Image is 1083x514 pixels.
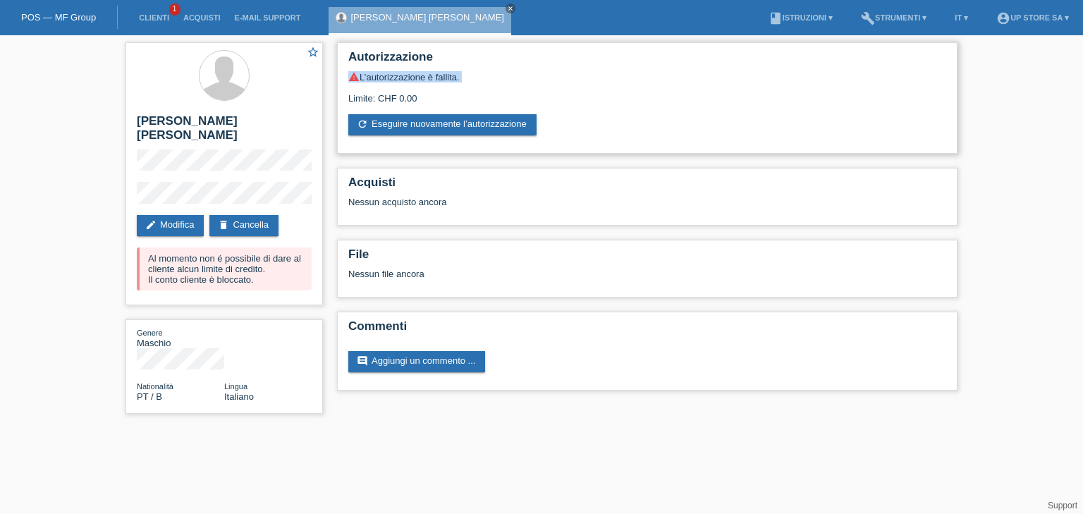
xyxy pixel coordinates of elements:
[348,71,946,82] div: L’autorizzazione è fallita.
[854,13,934,22] a: buildStrumenti ▾
[348,197,946,218] div: Nessun acquisto ancora
[137,329,163,337] span: Genere
[348,351,485,372] a: commentAggiungi un commento ...
[348,71,360,82] i: warning
[507,5,514,12] i: close
[996,11,1010,25] i: account_circle
[132,13,176,22] a: Clienti
[307,46,319,61] a: star_border
[176,13,228,22] a: Acquisti
[357,355,368,367] i: comment
[348,319,946,341] h2: Commenti
[948,13,975,22] a: IT ▾
[348,50,946,71] h2: Autorizzazione
[989,13,1076,22] a: account_circleUp Store SA ▾
[761,13,840,22] a: bookIstruzioni ▾
[145,219,157,231] i: edit
[224,391,254,402] span: Italiano
[350,12,503,23] a: [PERSON_NAME] [PERSON_NAME]
[348,114,537,135] a: refreshEseguire nuovamente l’autorizzazione
[169,4,180,16] span: 1
[137,327,224,348] div: Maschio
[348,176,946,197] h2: Acquisti
[224,382,247,391] span: Lingua
[218,219,229,231] i: delete
[861,11,875,25] i: build
[348,269,779,279] div: Nessun file ancora
[348,247,946,269] h2: File
[137,382,173,391] span: Nationalità
[137,114,312,149] h2: [PERSON_NAME] [PERSON_NAME]
[137,215,204,236] a: editModifica
[1048,501,1077,510] a: Support
[209,215,279,236] a: deleteCancella
[21,12,96,23] a: POS — MF Group
[769,11,783,25] i: book
[506,4,515,13] a: close
[348,82,946,104] div: Limite: CHF 0.00
[357,118,368,130] i: refresh
[228,13,308,22] a: E-mail Support
[307,46,319,59] i: star_border
[137,391,162,402] span: Portogallo / B / 06.06.2006
[137,247,312,290] div: Al momento non é possibile di dare al cliente alcun limite di credito. Il conto cliente è bloccato.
